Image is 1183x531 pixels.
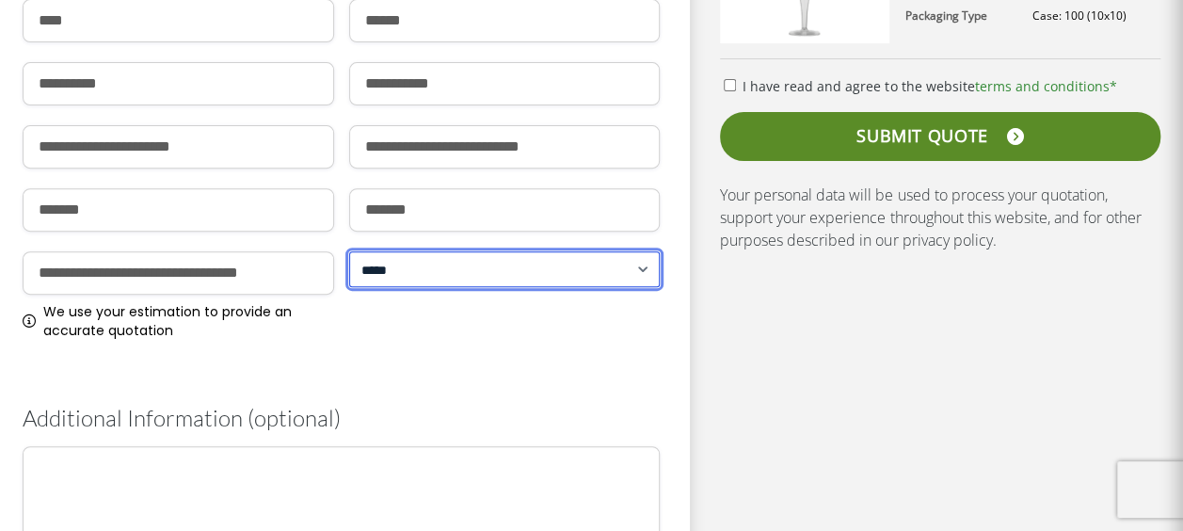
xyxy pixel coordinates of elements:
input: I have read and agree to the websiteterms and conditions* [724,79,736,91]
span: SUBMIT QUOTE [856,126,987,147]
a: SUBMIT QUOTE [720,112,1160,161]
p: Your personal data will be used to process your quotation, support your experience throughout thi... [720,184,1160,251]
dd: Case: 100 (10x10) [1032,9,1160,23]
a: terms and conditions* [974,77,1116,95]
div: We use your estimation to provide an accurate quotation [23,302,334,340]
h3: Additional Information (optional) [23,405,660,432]
span: I have read and agree to the website [743,77,1116,95]
dt: Packaging Type [904,9,1012,23]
